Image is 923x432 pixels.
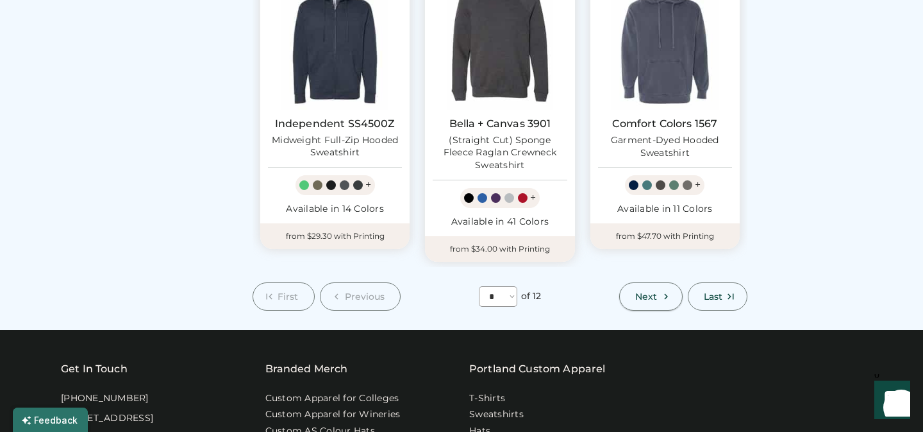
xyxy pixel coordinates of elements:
span: Previous [345,292,385,301]
div: from $34.00 with Printing [425,236,574,262]
div: (Straight Cut) Sponge Fleece Raglan Crewneck Sweatshirt [433,134,567,173]
div: + [695,178,701,192]
iframe: Front Chat [862,374,917,429]
span: First [278,292,299,301]
button: Previous [320,282,401,311]
div: Branded Merch [265,361,348,377]
div: Available in 41 Colors [433,216,567,229]
div: + [530,191,536,205]
a: Custom Apparel for Colleges [265,392,399,405]
a: Independent SS4500Z [275,117,395,130]
div: Available in 11 Colors [598,203,732,216]
button: First [253,282,315,311]
div: Available in 14 Colors [268,203,402,216]
a: Custom Apparel for Wineries [265,408,401,421]
div: from $29.30 with Printing [260,223,410,249]
a: T-Shirts [469,392,505,405]
a: Comfort Colors 1567 [612,117,717,130]
a: Sweatshirts [469,408,524,421]
div: [PHONE_NUMBER] [61,392,149,405]
div: Garment-Dyed Hooded Sweatshirt [598,134,732,160]
div: Midweight Full-Zip Hooded Sweatshirt [268,134,402,160]
div: from $47.70 with Printing [590,223,740,249]
a: Portland Custom Apparel [469,361,605,377]
button: Next [619,282,682,311]
span: Last [704,292,722,301]
div: + [365,178,371,192]
div: of 12 [521,290,542,303]
div: Get In Touch [61,361,128,377]
a: Bella + Canvas 3901 [449,117,551,130]
span: Next [635,292,657,301]
div: [STREET_ADDRESS] [61,412,153,425]
button: Last [688,282,747,311]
